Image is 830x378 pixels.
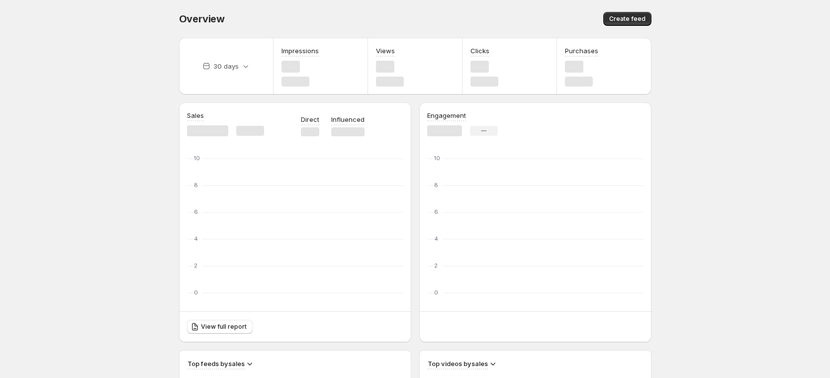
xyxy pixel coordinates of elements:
p: 30 days [213,61,239,71]
text: 2 [194,262,197,269]
button: Create feed [603,12,651,26]
text: 0 [194,289,198,296]
text: 4 [194,235,198,242]
text: 0 [434,289,438,296]
span: Create feed [609,15,646,23]
text: 6 [194,208,198,215]
text: 2 [434,262,438,269]
a: View full report [187,320,253,334]
h3: Impressions [281,46,319,56]
p: Influenced [331,114,365,124]
h3: Top videos by sales [428,359,488,369]
h3: Purchases [565,46,598,56]
text: 8 [434,182,438,189]
text: 10 [194,155,200,162]
text: 10 [434,155,440,162]
span: View full report [201,323,247,331]
text: 4 [434,235,438,242]
text: 6 [434,208,438,215]
h3: Top feeds by sales [187,359,245,369]
h3: Clicks [470,46,489,56]
h3: Sales [187,110,204,120]
p: Direct [301,114,319,124]
span: Overview [179,13,225,25]
text: 8 [194,182,198,189]
h3: Views [376,46,395,56]
h3: Engagement [427,110,466,120]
